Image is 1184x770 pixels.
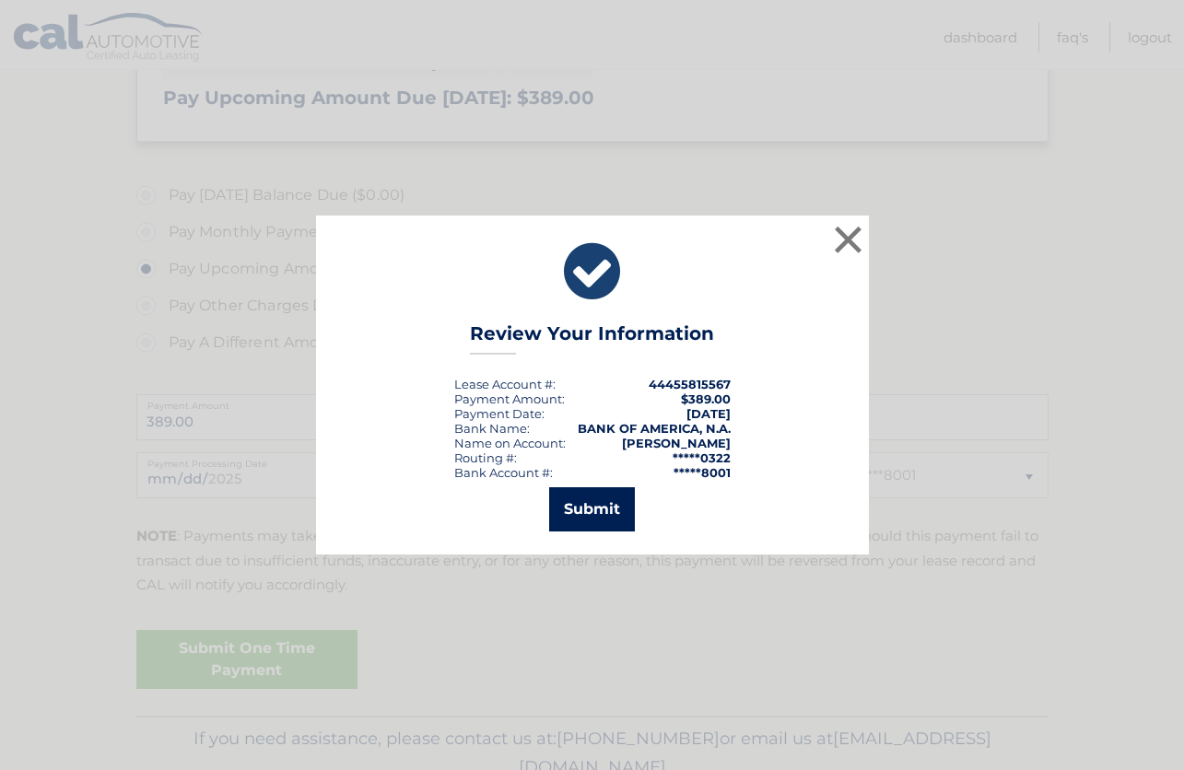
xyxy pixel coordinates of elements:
[454,406,542,421] span: Payment Date
[830,221,867,258] button: ×
[454,391,565,406] div: Payment Amount:
[622,436,731,450] strong: [PERSON_NAME]
[686,406,731,421] span: [DATE]
[549,487,635,531] button: Submit
[454,465,553,480] div: Bank Account #:
[454,406,545,421] div: :
[454,450,517,465] div: Routing #:
[454,421,530,436] div: Bank Name:
[454,377,556,391] div: Lease Account #:
[578,421,731,436] strong: BANK OF AMERICA, N.A.
[470,322,714,355] h3: Review Your Information
[681,391,731,406] span: $389.00
[454,436,566,450] div: Name on Account:
[649,377,731,391] strong: 44455815567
